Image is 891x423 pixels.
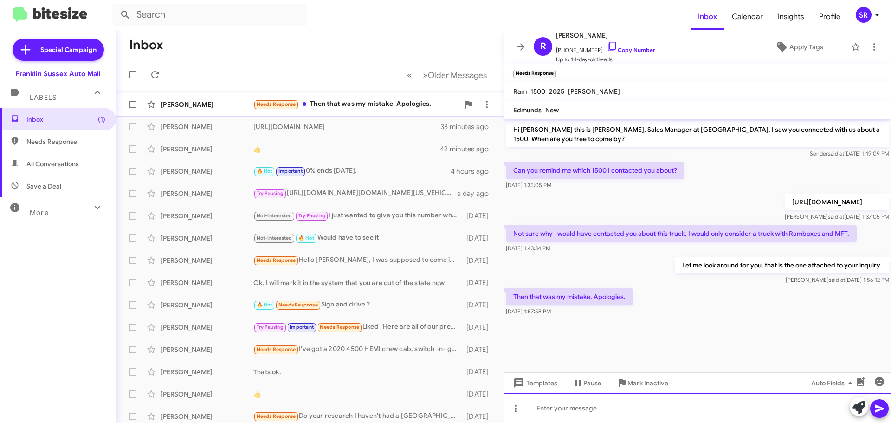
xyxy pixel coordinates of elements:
button: Next [417,65,492,85]
p: Can you remind me which 1500 I contacted you about? [506,162,684,179]
span: « [407,69,412,81]
div: Hello [PERSON_NAME], I was supposed to come in a few weeks ago but had a family emergency down in... [253,255,462,266]
div: Liked “Here are all of our pre-owned Wranglers” [253,322,462,332]
span: [PHONE_NUMBER] [556,41,655,55]
span: Needs Response [257,413,296,419]
span: Try Pausing [298,213,325,219]
span: Needs Response [278,302,318,308]
span: 2025 [549,87,564,96]
nav: Page navigation example [402,65,492,85]
span: [PERSON_NAME] [DATE] 1:37:05 PM [785,213,889,220]
p: Hi [PERSON_NAME] this is [PERSON_NAME], Sales Manager at [GEOGRAPHIC_DATA]. I saw you connected w... [506,121,889,147]
span: New [545,106,559,114]
span: 1500 [530,87,545,96]
small: Needs Response [513,70,556,78]
div: SR [856,7,872,23]
span: » [423,69,428,81]
div: [URL][DOMAIN_NAME][DOMAIN_NAME][US_VEHICLE_IDENTIFICATION_NUMBER] [253,188,457,199]
div: [PERSON_NAME] [161,345,253,354]
a: Copy Number [607,46,655,53]
div: [PERSON_NAME] [161,412,253,421]
span: Needs Response [26,137,105,146]
h1: Inbox [129,38,163,52]
span: Save a Deal [26,182,61,191]
div: [PERSON_NAME] [161,367,253,377]
button: Mark Inactive [609,375,676,391]
span: Apply Tags [789,39,823,55]
span: [PERSON_NAME] [556,30,655,41]
span: Auto Fields [811,375,856,391]
div: Then that was my mistake. Apologies. [253,99,459,110]
span: More [30,208,49,217]
button: SR [848,7,881,23]
button: Pause [565,375,609,391]
div: 👍 [253,390,462,399]
p: [URL][DOMAIN_NAME] [785,194,889,210]
p: Then that was my mistake. Apologies. [506,288,633,305]
div: [PERSON_NAME] [161,144,253,154]
div: Ok, I will mark it in the system that you are out of the state now. [253,278,462,287]
div: [DATE] [462,211,496,221]
div: [DATE] [462,278,496,287]
span: Needs Response [257,346,296,352]
span: Not-Interested [257,235,292,241]
div: [PERSON_NAME] [161,323,253,332]
div: [DATE] [462,323,496,332]
span: Important [290,324,314,330]
a: Inbox [691,3,724,30]
span: Try Pausing [257,324,284,330]
span: 🔥 Hot [257,168,272,174]
div: Franklin Sussex Auto Mall [15,69,101,78]
span: said at [829,276,845,283]
div: 👍 [253,144,440,154]
a: Calendar [724,3,770,30]
div: [DATE] [462,345,496,354]
input: Search [112,4,307,26]
a: Insights [770,3,812,30]
div: [DATE] [462,367,496,377]
span: Special Campaign [40,45,97,54]
span: Inbox [26,115,105,124]
div: 4 hours ago [451,167,496,176]
a: Profile [812,3,848,30]
div: [DATE] [462,390,496,399]
span: [DATE] 1:35:05 PM [506,182,551,189]
span: Important [278,168,303,174]
span: R [540,39,546,54]
div: 42 minutes ago [440,144,496,154]
span: [PERSON_NAME] [568,87,620,96]
div: [PERSON_NAME] [161,100,253,109]
div: [PERSON_NAME] [161,167,253,176]
span: Needs Response [257,257,296,263]
div: I just wanted to give you this number which had to be authorized from the executive level. It is ... [253,210,462,221]
div: 33 minutes ago [440,122,496,131]
span: All Conversations [26,159,79,169]
div: Would have to see it [253,233,462,243]
button: Auto Fields [804,375,863,391]
div: Thats ok. [253,367,462,377]
span: Older Messages [428,70,487,80]
div: [PERSON_NAME] [161,278,253,287]
div: [PERSON_NAME] [161,122,253,131]
span: Templates [511,375,557,391]
span: Edmunds [513,106,542,114]
div: [URL][DOMAIN_NAME] [253,122,440,131]
span: Try Pausing [257,190,284,196]
span: Up to 14-day-old leads [556,55,655,64]
span: said at [828,213,844,220]
button: Apply Tags [751,39,846,55]
button: Templates [504,375,565,391]
div: I've got a 2020 4500 HEMI crew cab, switch -n- go (dumpster & flatbed) with about 7000 miles [253,344,462,355]
div: [PERSON_NAME] [161,390,253,399]
a: Special Campaign [13,39,104,61]
div: [DATE] [462,256,496,265]
div: [PERSON_NAME] [161,234,253,243]
span: (1) [98,115,105,124]
span: [DATE] 1:43:34 PM [506,245,550,252]
div: [DATE] [462,300,496,310]
p: Let me look around for you, that is the one attached to your inquiry. [675,257,889,273]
